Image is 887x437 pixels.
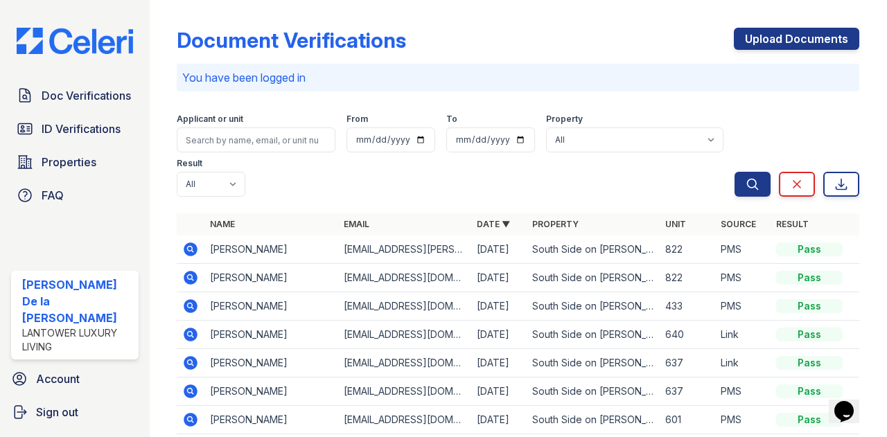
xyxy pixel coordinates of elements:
div: Pass [776,356,843,370]
td: [PERSON_NAME] [204,377,337,406]
td: [DATE] [471,406,527,434]
span: Sign out [36,404,78,420]
div: Pass [776,413,843,427]
a: Unit [665,219,686,229]
div: [PERSON_NAME] De la [PERSON_NAME] [22,276,133,326]
td: [EMAIL_ADDRESS][DOMAIN_NAME] [338,377,471,406]
td: [PERSON_NAME] [204,235,337,264]
a: Doc Verifications [11,82,139,109]
td: 637 [660,349,715,377]
td: South Side on [PERSON_NAME] [527,377,660,406]
td: 433 [660,292,715,321]
td: South Side on [PERSON_NAME] [527,264,660,292]
input: Search by name, email, or unit number [177,127,335,152]
td: [PERSON_NAME] [204,292,337,321]
div: Pass [776,242,843,256]
td: [DATE] [471,292,527,321]
td: PMS [715,406,771,434]
p: You have been logged in [182,69,854,86]
td: [EMAIL_ADDRESS][DOMAIN_NAME] [338,406,471,434]
div: Pass [776,299,843,313]
td: [PERSON_NAME] [204,264,337,292]
td: South Side on [PERSON_NAME] [527,321,660,349]
td: PMS [715,292,771,321]
td: [DATE] [471,264,527,292]
a: FAQ [11,181,139,209]
td: [EMAIL_ADDRESS][DOMAIN_NAME] [338,264,471,292]
a: Name [210,219,235,229]
span: FAQ [42,187,64,204]
a: Sign out [6,398,144,426]
td: 640 [660,321,715,349]
div: Pass [776,271,843,285]
a: Property [532,219,579,229]
td: PMS [715,235,771,264]
label: Property [546,114,583,125]
div: Lantower Luxury Living [22,326,133,354]
div: Pass [776,384,843,398]
td: South Side on [PERSON_NAME] [527,406,660,434]
span: Properties [42,154,96,170]
td: Link [715,349,771,377]
td: [PERSON_NAME] [204,406,337,434]
td: [EMAIL_ADDRESS][DOMAIN_NAME] [338,321,471,349]
td: PMS [715,264,771,292]
td: South Side on [PERSON_NAME] [527,292,660,321]
label: From [346,114,368,125]
img: CE_Logo_Blue-a8612792a0a2168367f1c8372b55b34899dd931a85d93a1a3d3e32e68fde9ad4.png [6,28,144,54]
label: Result [177,158,202,169]
td: 637 [660,377,715,406]
a: Email [344,219,369,229]
td: 601 [660,406,715,434]
iframe: chat widget [829,382,873,423]
span: ID Verifications [42,121,121,137]
td: [DATE] [471,377,527,406]
td: [EMAIL_ADDRESS][DOMAIN_NAME] [338,349,471,377]
div: Pass [776,328,843,341]
td: 822 [660,264,715,292]
td: South Side on [PERSON_NAME] [527,349,660,377]
a: Source [721,219,756,229]
label: To [446,114,457,125]
td: Link [715,321,771,349]
a: Result [776,219,809,229]
a: Account [6,365,144,393]
td: South Side on [PERSON_NAME] [527,235,660,264]
a: Properties [11,148,139,176]
span: Doc Verifications [42,87,131,104]
td: [PERSON_NAME] [204,349,337,377]
a: Date ▼ [477,219,510,229]
td: [DATE] [471,235,527,264]
td: [DATE] [471,321,527,349]
td: [EMAIL_ADDRESS][PERSON_NAME][DOMAIN_NAME] [338,235,471,264]
td: [PERSON_NAME] [204,321,337,349]
a: Upload Documents [734,28,859,50]
label: Applicant or unit [177,114,243,125]
span: Account [36,371,80,387]
td: [DATE] [471,349,527,377]
td: [EMAIL_ADDRESS][DOMAIN_NAME] [338,292,471,321]
td: PMS [715,377,771,406]
div: Document Verifications [177,28,406,53]
a: ID Verifications [11,115,139,143]
td: 822 [660,235,715,264]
